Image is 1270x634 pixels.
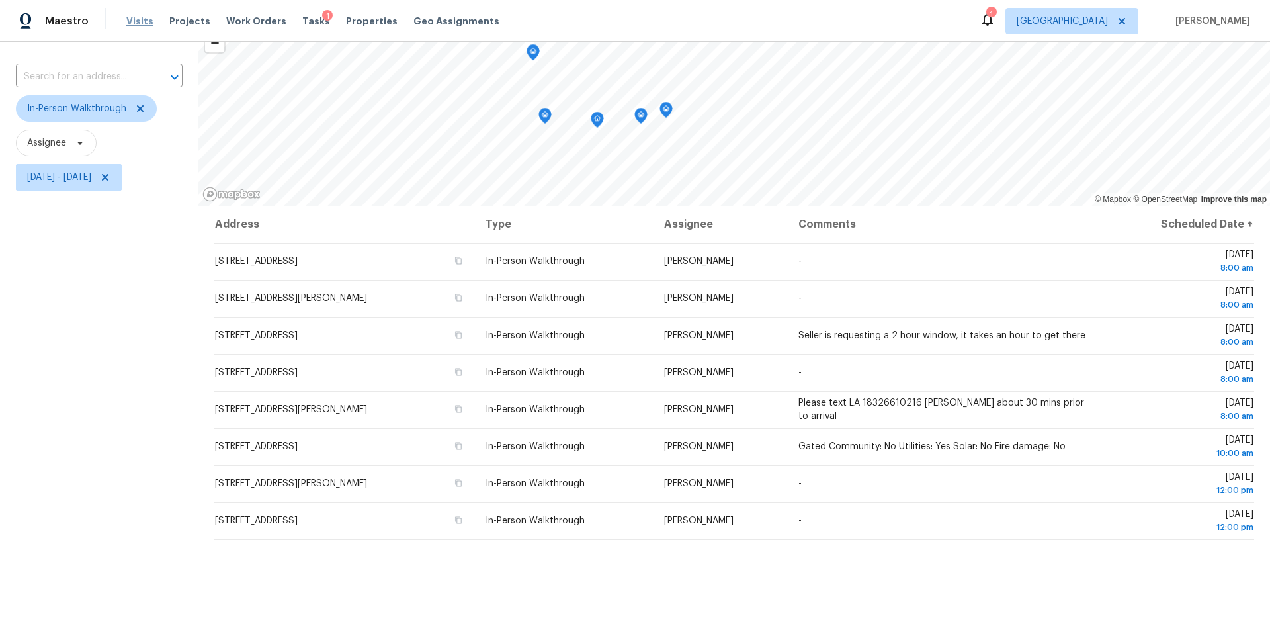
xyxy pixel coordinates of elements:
span: In-Person Walkthrough [486,442,585,451]
a: Improve this map [1201,195,1267,204]
span: Please text LA 18326610216 [PERSON_NAME] about 30 mins prior to arrival [798,398,1084,421]
span: [PERSON_NAME] [664,405,734,414]
button: Open [165,68,184,87]
button: Copy Address [452,403,464,415]
span: [PERSON_NAME] [664,257,734,266]
th: Address [214,206,475,243]
span: [DATE] - [DATE] [27,171,91,184]
span: Properties [346,15,398,28]
span: Geo Assignments [413,15,499,28]
button: Copy Address [452,477,464,489]
span: - [798,368,802,377]
div: 8:00 am [1111,261,1253,275]
span: [PERSON_NAME] [664,294,734,303]
span: Visits [126,15,153,28]
span: [DATE] [1111,398,1253,423]
canvas: Map [198,7,1270,206]
div: Map marker [591,112,604,132]
div: Map marker [538,108,552,128]
div: Map marker [634,108,648,128]
span: In-Person Walkthrough [486,331,585,340]
button: Copy Address [452,292,464,304]
span: - [798,479,802,488]
span: In-Person Walkthrough [486,294,585,303]
span: In-Person Walkthrough [486,405,585,414]
button: Copy Address [452,514,464,526]
div: 12:00 pm [1111,484,1253,497]
span: Gated Community: No Utilities: Yes Solar: No Fire damage: No [798,442,1066,451]
span: [STREET_ADDRESS][PERSON_NAME] [215,479,367,488]
span: Projects [169,15,210,28]
span: In-Person Walkthrough [27,102,126,115]
span: [DATE] [1111,324,1253,349]
button: Zoom out [205,33,224,52]
th: Comments [788,206,1100,243]
div: 8:00 am [1111,410,1253,423]
span: In-Person Walkthrough [486,516,585,525]
span: In-Person Walkthrough [486,257,585,266]
span: Maestro [45,15,89,28]
span: - [798,294,802,303]
span: [STREET_ADDRESS] [215,442,298,451]
div: Map marker [527,44,540,65]
span: [PERSON_NAME] [664,331,734,340]
span: Work Orders [226,15,286,28]
span: [PERSON_NAME] [664,368,734,377]
div: 12:00 pm [1111,521,1253,534]
span: [DATE] [1111,287,1253,312]
span: [DATE] [1111,361,1253,386]
a: OpenStreetMap [1133,195,1197,204]
span: [STREET_ADDRESS] [215,516,298,525]
th: Assignee [654,206,788,243]
span: [STREET_ADDRESS] [215,331,298,340]
a: Mapbox [1095,195,1131,204]
span: In-Person Walkthrough [486,479,585,488]
div: 8:00 am [1111,373,1253,386]
span: - [798,257,802,266]
input: Search for an address... [16,67,146,87]
div: 1 [986,8,995,21]
span: [PERSON_NAME] [1170,15,1250,28]
a: Mapbox homepage [202,187,261,202]
span: [DATE] [1111,250,1253,275]
span: In-Person Walkthrough [486,368,585,377]
span: [PERSON_NAME] [664,479,734,488]
th: Type [475,206,654,243]
span: [STREET_ADDRESS][PERSON_NAME] [215,405,367,414]
span: [DATE] [1111,510,1253,534]
span: Tasks [302,17,330,26]
th: Scheduled Date ↑ [1100,206,1254,243]
span: Assignee [27,136,66,150]
span: [PERSON_NAME] [664,442,734,451]
div: 1 [322,10,333,23]
span: [STREET_ADDRESS][PERSON_NAME] [215,294,367,303]
button: Copy Address [452,440,464,452]
span: - [798,516,802,525]
div: 8:00 am [1111,336,1253,349]
span: [DATE] [1111,435,1253,460]
span: [STREET_ADDRESS] [215,257,298,266]
span: Seller is requesting a 2 hour window, it takes an hour to get there [798,331,1085,340]
span: [DATE] [1111,473,1253,497]
span: [STREET_ADDRESS] [215,368,298,377]
span: [PERSON_NAME] [664,516,734,525]
div: 10:00 am [1111,447,1253,460]
span: Zoom out [205,34,224,52]
div: 8:00 am [1111,298,1253,312]
span: [GEOGRAPHIC_DATA] [1017,15,1108,28]
div: Map marker [659,102,673,122]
